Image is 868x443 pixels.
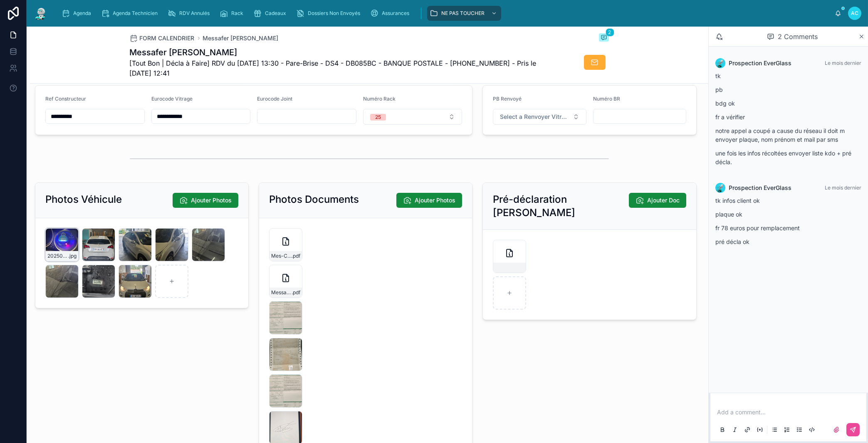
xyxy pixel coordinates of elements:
span: Messagerie-Everglass---Fwd_-Suivi-du-dossier-sinistre-c4 [271,289,292,296]
span: FORM CALENDRIER [140,34,195,42]
span: PB Renvoyé [493,96,522,102]
button: Ajouter Photos [396,193,462,208]
a: RDV Annulés [165,6,215,21]
span: Le mois dernier [825,185,861,191]
span: .jpg [68,253,77,259]
span: Dossiers Non Envoyés [308,10,360,17]
span: 2 [606,28,614,37]
span: Ajouter Photos [415,196,455,204]
p: fr 78 euros pour remplacement [715,224,861,232]
h2: Photos Véhicule [45,193,122,206]
div: 25 [375,114,381,121]
span: Ajouter Doc [647,196,680,204]
span: Select a Renvoyer Vitrage [500,113,569,121]
button: Ajouter Doc [629,193,686,208]
p: pré décla ok [715,237,861,246]
span: NE PAS TOUCHER [441,10,485,17]
span: 20250901_143410 [47,253,68,259]
span: Numéro Rack [363,96,396,102]
span: [Tout Bon | Décla à Faire] RDV du [DATE] 13:30 - Pare-Brise - DS4 - DB085BC - BANQUE POSTALE - [P... [130,58,547,78]
a: Assurances [368,6,415,21]
p: tk [715,71,861,80]
img: App logo [33,7,48,20]
a: NE PAS TOUCHER [427,6,501,21]
span: Mes-Conditions-Particulières-Assurance-Auto_250901_141415 [271,253,292,259]
span: AC [851,10,858,17]
a: Messafer [PERSON_NAME] [203,34,279,42]
a: Agenda Technicien [99,6,163,21]
a: Dossiers Non Envoyés [294,6,366,21]
span: Prospection EverGlass [729,59,791,67]
span: Ajouter Photos [191,196,232,204]
span: Eurocode Vitrage [151,96,193,102]
h2: Pré-déclaration [PERSON_NAME] [493,193,628,219]
span: Numéro BR [593,96,620,102]
span: Ref Constructeur [45,96,86,102]
p: plaque ok [715,210,861,219]
button: Select Button [363,109,462,125]
span: Le mois dernier [825,60,861,66]
p: bdg ok [715,99,861,108]
span: RDV Annulés [179,10,210,17]
button: 2 [599,33,609,43]
a: Agenda [59,6,97,21]
p: notre appel a coupé a cause du réseau il doit m envoyer plaque, nom prénom et mail par sms [715,126,861,144]
span: Cadeaux [265,10,286,17]
a: FORM CALENDRIER [130,34,195,42]
span: 2 Comments [778,32,818,42]
span: Assurances [382,10,409,17]
span: .pdf [292,253,300,259]
span: Agenda Technicien [113,10,158,17]
h2: Photos Documents [269,193,359,206]
p: fr a vérifier [715,113,861,121]
a: Rack [217,6,249,21]
span: Agenda [73,10,91,17]
span: Rack [231,10,243,17]
a: Cadeaux [251,6,292,21]
span: .pdf [292,289,300,296]
p: tk infos client ok [715,196,861,205]
span: Eurocode Joint [257,96,292,102]
button: Ajouter Photos [173,193,238,208]
h1: Messafer [PERSON_NAME] [130,47,547,58]
div: scrollable content [55,4,835,22]
p: une fois les infos récoltées envoyer liste kdo + pré décla. [715,149,861,166]
button: Select Button [493,109,586,125]
p: pb [715,85,861,94]
span: Prospection EverGlass [729,184,791,192]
